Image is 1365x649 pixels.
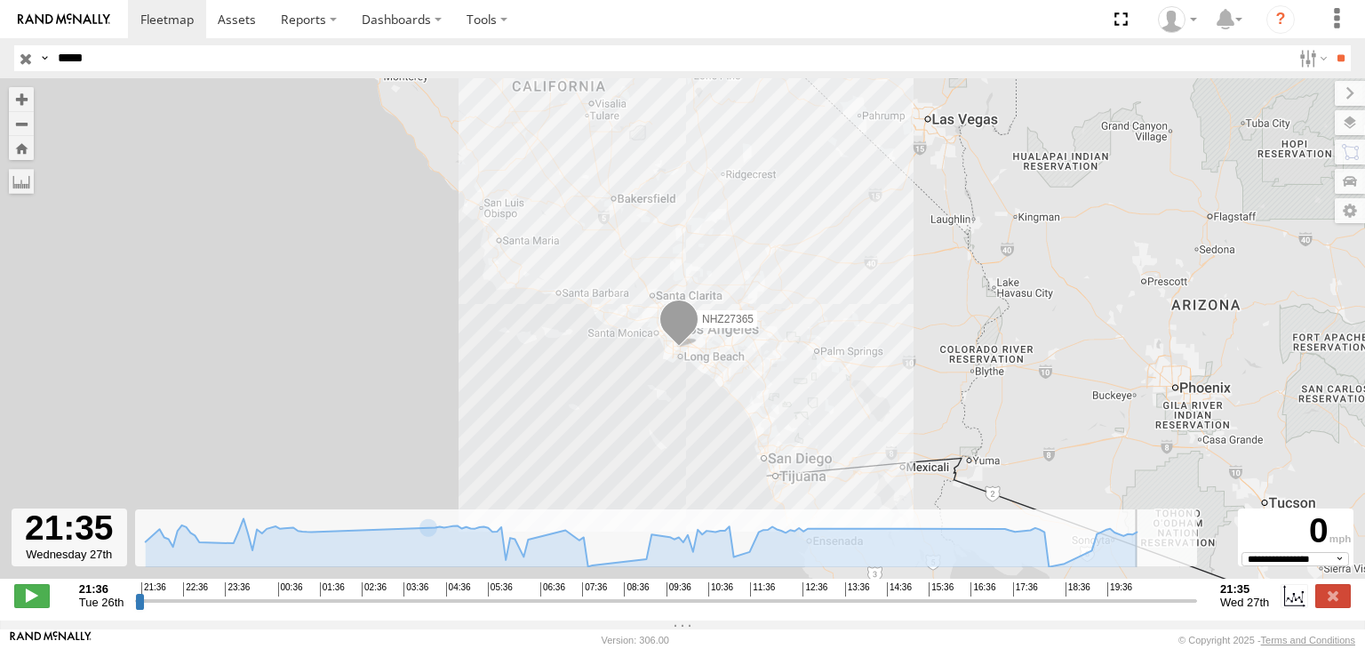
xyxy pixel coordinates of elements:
[1220,596,1269,609] span: Wed 27th Aug 2025
[488,582,513,597] span: 05:36
[1261,635,1355,645] a: Terms and Conditions
[750,582,775,597] span: 11:36
[79,582,124,596] strong: 21:36
[1315,584,1351,607] label: Close
[845,582,870,597] span: 13:36
[141,582,166,597] span: 21:36
[79,596,124,609] span: Tue 26th Aug 2025
[37,45,52,71] label: Search Query
[10,631,92,649] a: Visit our Website
[1292,45,1330,71] label: Search Filter Options
[1178,635,1355,645] div: © Copyright 2025 -
[9,169,34,194] label: Measure
[1107,582,1132,597] span: 19:36
[446,582,471,597] span: 04:36
[9,111,34,136] button: Zoom out
[602,635,669,645] div: Version: 306.00
[802,582,827,597] span: 12:36
[624,582,649,597] span: 08:36
[9,136,34,160] button: Zoom Home
[540,582,565,597] span: 06:36
[1241,511,1351,551] div: 0
[183,582,208,597] span: 22:36
[887,582,912,597] span: 14:36
[362,582,387,597] span: 02:36
[702,313,754,325] span: NHZ27365
[708,582,733,597] span: 10:36
[929,582,954,597] span: 15:36
[1266,5,1295,34] i: ?
[1013,582,1038,597] span: 17:36
[225,582,250,597] span: 23:36
[1220,582,1269,596] strong: 21:35
[403,582,428,597] span: 03:36
[1152,6,1203,33] div: Zulema McIntosch
[14,584,50,607] label: Play/Stop
[320,582,345,597] span: 01:36
[278,582,303,597] span: 00:36
[667,582,691,597] span: 09:36
[1066,582,1090,597] span: 18:36
[18,13,110,26] img: rand-logo.svg
[970,582,995,597] span: 16:36
[582,582,607,597] span: 07:36
[9,87,34,111] button: Zoom in
[1335,198,1365,223] label: Map Settings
